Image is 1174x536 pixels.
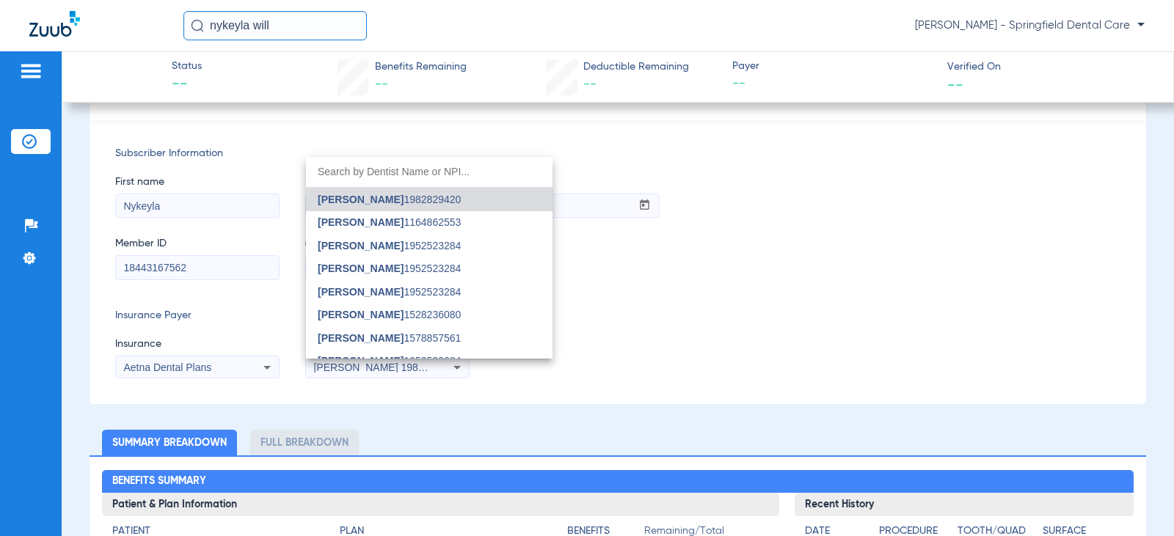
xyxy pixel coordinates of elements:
span: 1952523284 [318,356,461,366]
span: [PERSON_NAME] [318,239,404,251]
span: [PERSON_NAME] [318,216,404,228]
span: 1528236080 [318,309,461,320]
span: 1952523284 [318,263,461,273]
span: 1952523284 [318,240,461,250]
span: 1952523284 [318,286,461,296]
span: 1982829420 [318,194,461,204]
span: [PERSON_NAME] [318,331,404,343]
span: 1164862553 [318,217,461,227]
span: [PERSON_NAME] [318,355,404,367]
input: dropdown search [306,157,553,187]
span: [PERSON_NAME] [318,285,404,297]
span: 1578857561 [318,332,461,342]
span: [PERSON_NAME] [318,193,404,205]
span: [PERSON_NAME] [318,309,404,320]
span: [PERSON_NAME] [318,263,404,274]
